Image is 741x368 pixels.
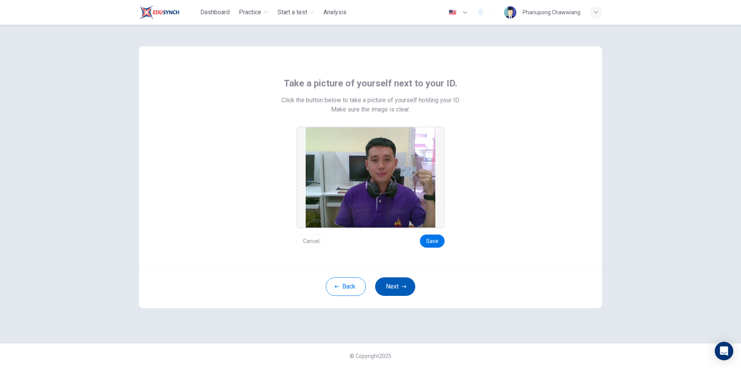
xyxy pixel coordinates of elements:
[420,235,445,248] button: Save
[284,77,457,89] span: Take a picture of yourself next to your ID.
[200,8,230,17] span: Dashboard
[504,6,516,19] img: Profile picture
[323,8,347,17] span: Analysis
[350,353,391,359] span: © Copyright 2025
[320,5,350,19] button: Analysis
[326,277,366,296] button: Back
[139,5,179,20] img: Train Test logo
[197,5,233,19] button: Dashboard
[139,5,197,20] a: Train Test logo
[448,10,457,15] img: en
[331,105,410,114] span: Make sure the image is clear.
[523,8,580,17] div: Phanupong Chawwiang
[281,96,460,105] span: Click the button below to take a picture of yourself holding your ID.
[274,5,317,19] button: Start a test
[277,8,307,17] span: Start a test
[239,8,261,17] span: Practice
[236,5,271,19] button: Practice
[375,277,415,296] button: Next
[306,127,435,228] img: preview screemshot
[296,235,326,248] button: Cancel
[715,342,733,360] div: Open Intercom Messenger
